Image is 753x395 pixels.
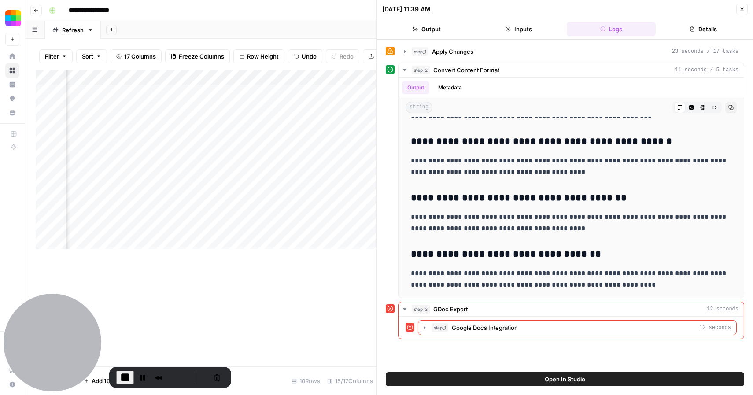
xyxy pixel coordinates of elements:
span: Undo [302,52,317,61]
span: string [406,102,432,113]
span: Sort [82,52,93,61]
button: Filter [39,49,73,63]
button: 11 seconds / 5 tasks [399,63,744,77]
button: 12 seconds [399,302,744,316]
button: Metadata [433,81,467,94]
img: Smallpdf Logo [5,10,21,26]
button: Sort [76,49,107,63]
button: Details [659,22,748,36]
span: Redo [340,52,354,61]
div: Refresh [62,26,84,34]
span: Apply Changes [432,47,473,56]
span: 12 seconds [699,324,731,332]
span: Google Docs Integration [452,323,518,332]
span: step_2 [412,66,430,74]
div: 12 seconds [399,317,744,339]
span: Row Height [247,52,279,61]
span: 12 seconds [707,305,738,313]
button: Logs [567,22,656,36]
button: 23 seconds / 17 tasks [399,44,744,59]
button: 12 seconds [418,321,736,335]
a: Insights [5,78,19,92]
div: [DATE] 11:39 AM [382,5,431,14]
span: Freeze Columns [179,52,224,61]
button: Redo [326,49,359,63]
span: Filter [45,52,59,61]
button: Output [382,22,471,36]
span: 11 seconds / 5 tasks [675,66,738,74]
span: Convert Content Format [433,66,499,74]
span: 17 Columns [124,52,156,61]
a: Refresh [45,21,101,39]
a: Home [5,49,19,63]
button: Open In Studio [386,372,744,386]
span: step_1 [412,47,428,56]
a: Your Data [5,106,19,120]
a: Browse [5,63,19,78]
button: Workspace: Smallpdf [5,7,19,29]
div: 11 seconds / 5 tasks [399,78,744,298]
button: Row Height [233,49,284,63]
button: 17 Columns [111,49,162,63]
div: 15/17 Columns [324,374,376,388]
span: GDoc Export [433,305,468,314]
button: Inputs [475,22,564,36]
button: Output [402,81,429,94]
div: 10 Rows [288,374,324,388]
button: Freeze Columns [165,49,230,63]
button: Undo [288,49,322,63]
span: step_1 [432,323,448,332]
span: step_3 [412,305,430,314]
span: Open In Studio [545,375,585,384]
span: 23 seconds / 17 tasks [672,48,738,55]
a: Opportunities [5,92,19,106]
button: Add 10 Rows [78,374,132,388]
